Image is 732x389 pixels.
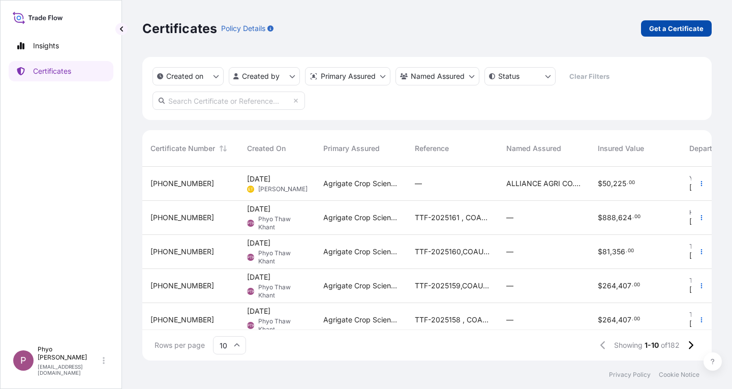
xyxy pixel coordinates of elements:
p: Status [498,71,520,81]
a: Privacy Policy [609,371,651,379]
span: PTK [247,218,255,228]
span: . [632,215,634,219]
p: Clear Filters [569,71,609,81]
button: distributor Filter options [305,67,390,85]
span: [DATE] [689,285,713,295]
span: [DATE] [247,174,270,184]
span: $ [598,248,602,255]
span: ALLIANCE AGRI CO. LTD. [506,178,582,189]
span: Departure [689,143,723,154]
span: TTF-2025159,COAU7261619340 [415,281,490,291]
input: Search Certificate or Reference... [152,92,305,110]
span: 624 [618,214,632,221]
a: Get a Certificate [641,20,712,37]
span: [PHONE_NUMBER] [150,247,214,257]
span: 00 [628,249,634,253]
span: Phyo Thaw Khant [258,283,307,300]
span: [PHONE_NUMBER] [150,315,214,325]
span: [DATE] [689,251,713,261]
span: 264 [602,282,616,289]
span: 407 [618,282,631,289]
span: Reference [415,143,449,154]
p: Phyo [PERSON_NAME] [38,345,101,362]
p: Certificates [142,20,217,37]
span: Named Assured [506,143,561,154]
span: . [626,249,627,253]
span: TTF-2025160,COAU7261623792 [415,247,490,257]
span: PTK [247,320,255,331]
p: Certificates [33,66,71,76]
span: 888 [602,214,616,221]
span: Agrigate Crop Sciences Pte. Ltd. [323,213,399,223]
span: 407 [618,316,631,323]
span: Certificate Number [150,143,215,154]
span: 356 [612,248,625,255]
a: Certificates [9,61,113,81]
span: $ [598,214,602,221]
span: . [632,283,633,287]
span: PTK [247,286,255,296]
a: Insights [9,36,113,56]
span: $ [598,180,602,187]
span: [DATE] [247,272,270,282]
button: createdOn Filter options [152,67,224,85]
span: [DATE] [689,183,713,193]
span: Showing [614,340,643,350]
button: Clear Filters [561,68,618,84]
span: P [20,355,26,366]
p: Insights [33,41,59,51]
span: Agrigate Crop Sciences Pte. Ltd. [323,247,399,257]
button: cargoOwner Filter options [395,67,479,85]
span: — [506,281,513,291]
span: PTK [247,252,255,262]
span: , [616,316,618,323]
span: Primary Assured [323,143,380,154]
span: , [616,214,618,221]
span: 00 [634,215,640,219]
p: Policy Details [221,23,265,34]
span: of 182 [661,340,680,350]
span: Agrigate Crop Sciences Pte. Ltd. [323,315,399,325]
span: . [627,181,628,185]
span: 00 [634,317,640,321]
span: [PHONE_NUMBER] [150,213,214,223]
span: 81 [602,248,610,255]
span: [PERSON_NAME] [258,185,308,193]
span: Insured Value [598,143,644,154]
span: . [632,317,633,321]
span: Agrigate Crop Sciences Pte. Ltd. [323,281,399,291]
span: , [616,282,618,289]
span: TTF-2025158 , COAU7261610860 [415,315,490,325]
p: [EMAIL_ADDRESS][DOMAIN_NAME] [38,364,101,376]
span: , [610,248,612,255]
span: , [611,180,613,187]
span: Created On [247,143,286,154]
span: 225 [613,180,626,187]
span: 00 [634,283,640,287]
p: Named Assured [411,71,465,81]
span: ET [248,184,253,194]
span: Phyo Thaw Khant [258,249,307,265]
span: TTF-2025161 , COAU7262187480 [415,213,490,223]
span: Phyo Thaw Khant [258,215,307,231]
span: $ [598,316,602,323]
span: — [415,178,422,189]
span: — [506,213,513,223]
span: Agrigate Crop Sciences Pte. Ltd. [323,178,399,189]
span: — [506,247,513,257]
span: Rows per page [155,340,205,350]
button: certificateStatus Filter options [484,67,556,85]
span: [PHONE_NUMBER] [150,281,214,291]
p: Get a Certificate [649,23,704,34]
span: [DATE] [247,204,270,214]
p: Primary Assured [321,71,376,81]
span: 00 [629,181,635,185]
span: — [506,315,513,325]
button: createdBy Filter options [229,67,300,85]
span: [DATE] [689,217,713,227]
span: $ [598,282,602,289]
button: Sort [217,142,229,155]
a: Cookie Notice [659,371,699,379]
